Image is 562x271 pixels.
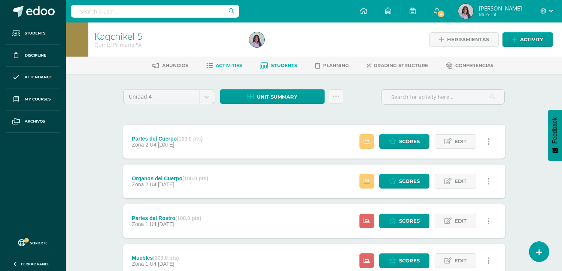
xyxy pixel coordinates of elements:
div: Partes del Cuerpo [132,136,203,142]
a: Herramientas [429,32,499,47]
span: Zona 2 U4 [132,181,156,187]
img: 2e7ec2bf65bdb1b7ba449eab1a65d432.png [249,32,264,47]
a: Archivos [6,111,60,133]
span: Unit summary [257,90,297,104]
span: Students [25,30,45,36]
span: Soporte [30,240,48,246]
span: Planning [323,63,349,68]
span: Scores [399,254,420,268]
span: Activities [216,63,243,68]
strong: (100.0 pts) [182,175,208,181]
a: Students [6,22,60,45]
strong: (100.0 pts) [175,215,201,221]
a: Conferencias [446,60,494,72]
a: Unidad 4 [124,90,214,104]
a: Grading structure [367,60,428,72]
span: [DATE] [158,261,174,267]
span: Anuncios [162,63,189,68]
h1: Kaqchikel 5 [94,31,240,41]
a: Activities [207,60,243,72]
span: [DATE] [158,142,174,148]
span: Scores [399,214,420,228]
div: Organos del Cuerpo [132,175,208,181]
span: Students [271,63,298,68]
span: [DATE] [158,221,174,227]
span: Zona 2 U4 [132,142,156,148]
a: Anuncios [152,60,189,72]
a: Students [261,60,298,72]
span: Activity [520,33,543,46]
a: Scores [379,214,429,228]
input: Search a user… [71,5,239,18]
span: Cerrar panel [21,261,49,267]
span: Discipline [25,52,46,58]
a: Activity [502,32,553,47]
a: Soporte [9,237,57,247]
a: Kaqchikel 5 [94,30,143,42]
span: Herramientas [447,33,489,46]
span: Edit [455,174,467,188]
span: Attendance [25,74,52,80]
span: Mi Perfil [479,11,522,18]
span: My courses [25,96,51,102]
span: Unidad 4 [129,90,194,104]
a: Scores [379,134,429,149]
a: Discipline [6,45,60,67]
strong: (100.0 pts) [177,136,203,142]
span: Edit [455,254,467,268]
input: Search for activity here… [382,90,504,104]
span: Scores [399,135,420,148]
span: Archivos [25,118,45,124]
div: Quinto Primaria 'A' [94,41,240,48]
span: [DATE] [158,181,174,187]
span: Edit [455,135,467,148]
a: Attendance [6,67,60,89]
div: Partes del Rostro [132,215,201,221]
div: Muebles [132,255,179,261]
span: Zona 1 U4 [132,221,156,227]
span: [PERSON_NAME] [479,4,522,12]
a: Unit summary [220,89,325,104]
a: My courses [6,88,60,111]
img: 2e7ec2bf65bdb1b7ba449eab1a65d432.png [458,4,473,19]
span: Edit [455,214,467,228]
span: Feedback [552,117,558,144]
a: Planning [316,60,349,72]
span: Scores [399,174,420,188]
a: Scores [379,174,429,189]
span: Zona 1 U4 [132,261,156,267]
span: Grading structure [374,63,428,68]
button: Feedback - Mostrar encuesta [548,110,562,161]
span: 4 [437,10,445,18]
a: Scores [379,253,429,268]
span: Conferencias [456,63,494,68]
strong: (100.0 pts) [153,255,179,261]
